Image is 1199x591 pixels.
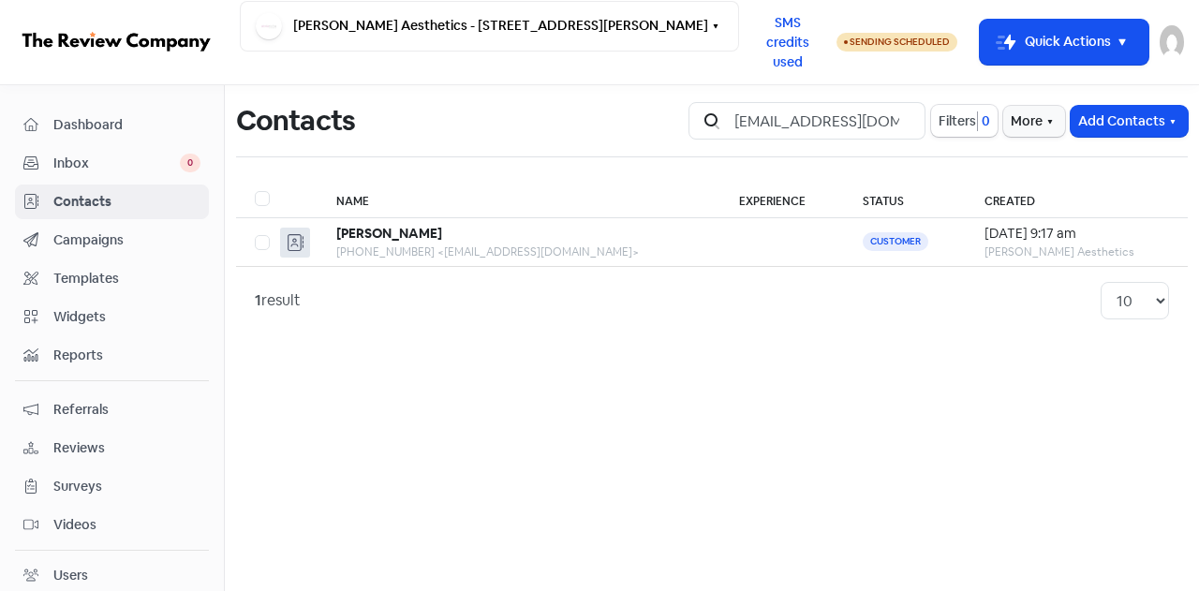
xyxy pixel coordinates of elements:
[755,13,821,72] span: SMS credits used
[15,223,209,258] a: Campaigns
[15,392,209,427] a: Referrals
[53,438,200,458] span: Reviews
[255,289,301,312] div: result
[336,244,702,260] div: [PHONE_NUMBER] <[EMAIL_ADDRESS][DOMAIN_NAME]>
[15,338,209,373] a: Reports
[15,185,209,219] a: Contacts
[844,180,966,218] th: Status
[15,108,209,142] a: Dashboard
[15,300,209,334] a: Widgets
[336,225,442,242] b: [PERSON_NAME]
[318,180,720,218] th: Name
[53,230,200,250] span: Campaigns
[836,31,957,53] a: Sending Scheduled
[255,290,261,310] strong: 1
[980,20,1148,65] button: Quick Actions
[984,244,1169,260] div: [PERSON_NAME] Aesthetics
[978,111,990,131] span: 0
[53,307,200,327] span: Widgets
[53,566,88,585] div: Users
[53,477,200,496] span: Surveys
[15,469,209,504] a: Surveys
[984,224,1169,244] div: [DATE] 9:17 am
[863,232,928,251] span: Customer
[1003,106,1065,137] button: More
[236,91,355,151] h1: Contacts
[53,400,200,420] span: Referrals
[53,192,200,212] span: Contacts
[739,31,836,51] a: SMS credits used
[720,180,843,218] th: Experience
[180,154,200,172] span: 0
[53,115,200,135] span: Dashboard
[53,269,200,288] span: Templates
[15,146,209,181] a: Inbox 0
[15,431,209,465] a: Reviews
[931,105,998,137] button: Filters0
[15,261,209,296] a: Templates
[53,346,200,365] span: Reports
[939,111,976,131] span: Filters
[1160,25,1184,59] img: User
[15,508,209,542] a: Videos
[850,36,950,48] span: Sending Scheduled
[966,180,1188,218] th: Created
[53,515,200,535] span: Videos
[240,1,739,52] button: [PERSON_NAME] Aesthetics - [STREET_ADDRESS][PERSON_NAME]
[53,154,180,173] span: Inbox
[1071,106,1188,137] button: Add Contacts
[723,102,925,140] input: Search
